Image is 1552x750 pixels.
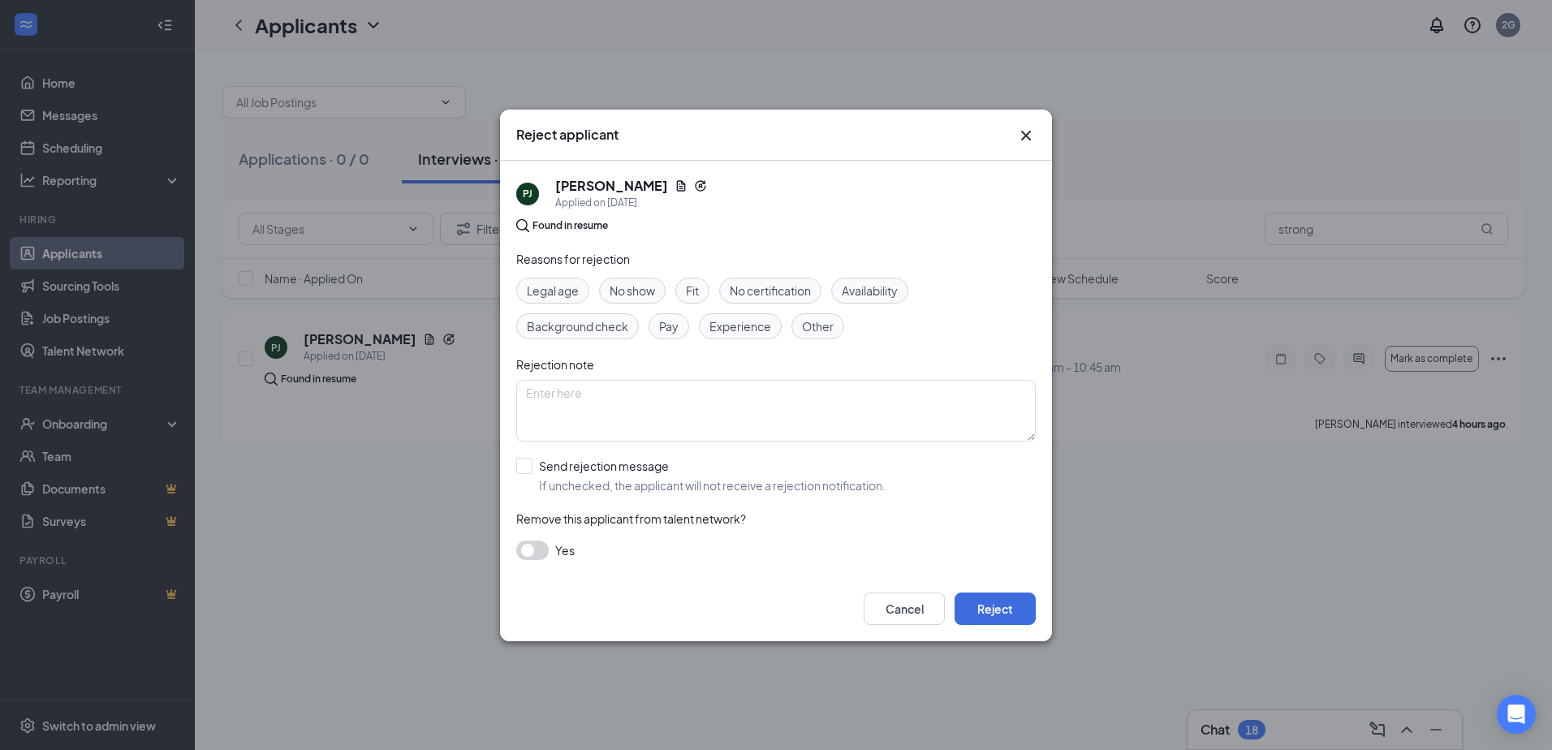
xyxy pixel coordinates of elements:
h3: Reject applicant [516,126,619,144]
div: Applied on [DATE] [555,195,707,211]
button: Close [1016,126,1036,145]
span: No certification [730,282,811,300]
button: Reject [955,593,1036,625]
span: Other [802,317,834,335]
div: PJ [523,187,532,200]
button: Cancel [864,593,945,625]
span: Availability [842,282,898,300]
span: Rejection note [516,357,594,372]
span: Reasons for rejection [516,252,630,266]
svg: Cross [1016,126,1036,145]
span: Legal age [527,282,579,300]
div: Open Intercom Messenger [1497,695,1536,734]
svg: Reapply [694,179,707,192]
span: Pay [659,317,679,335]
img: search.bf7aa3482b7795d4f01b.svg [516,219,529,232]
span: Fit [686,282,699,300]
h5: [PERSON_NAME] [555,177,668,195]
span: Experience [709,317,771,335]
span: Background check [527,317,628,335]
span: Remove this applicant from talent network? [516,511,746,526]
svg: Document [675,179,688,192]
div: Found in resume [532,218,608,234]
span: No show [610,282,655,300]
span: Yes [555,541,575,560]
